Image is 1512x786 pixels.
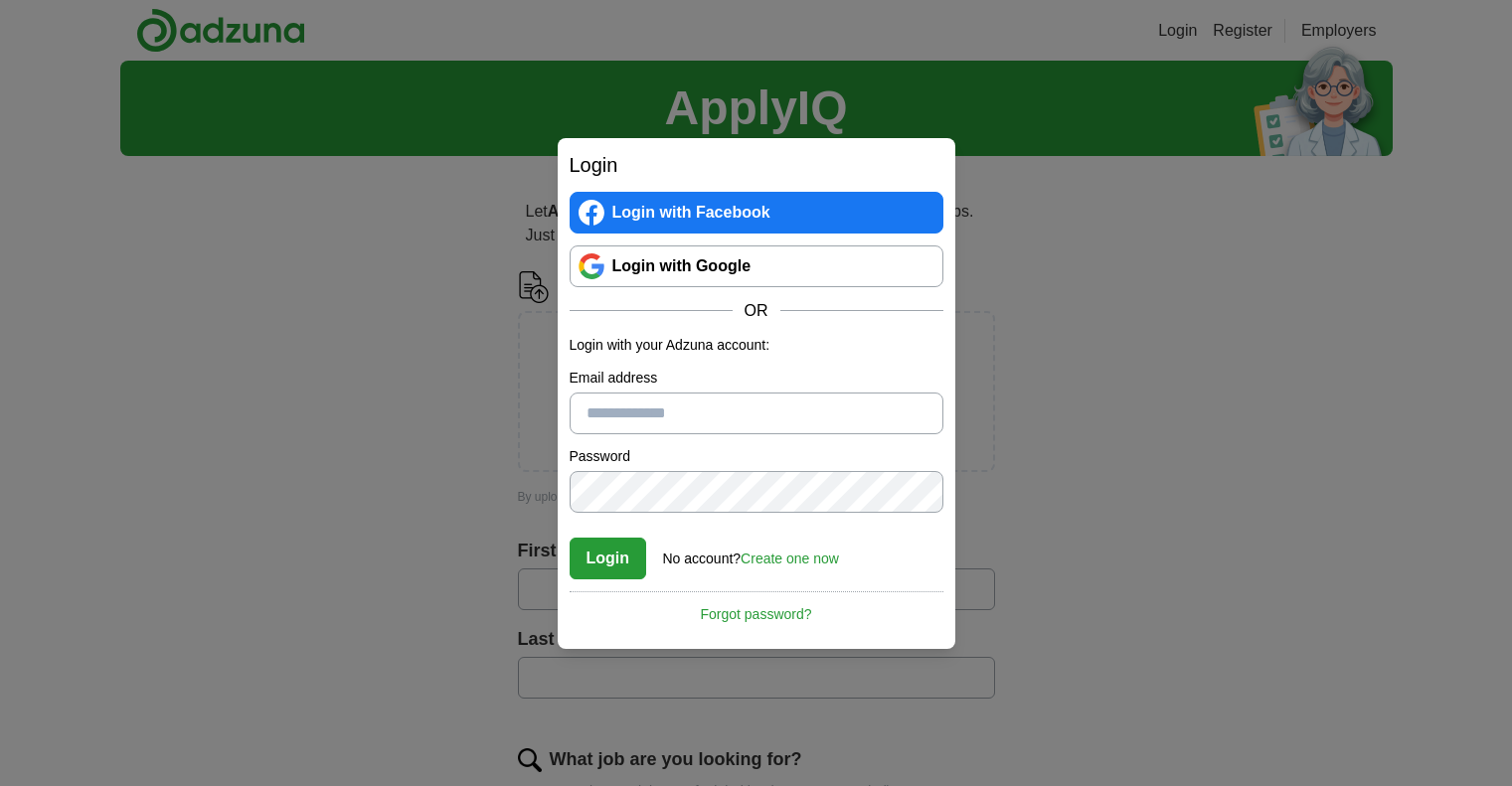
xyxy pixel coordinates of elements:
label: Email address [570,368,943,389]
a: Create one now [741,550,839,566]
h2: Login [570,150,943,180]
label: Password [570,446,943,467]
div: No account? [663,537,839,569]
a: Forgot password? [570,591,943,625]
a: Login with Facebook [570,192,943,234]
p: Login with your Adzuna account: [570,335,943,356]
a: Login with Google [570,245,943,287]
button: Login [570,538,647,579]
span: OR [733,299,780,323]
